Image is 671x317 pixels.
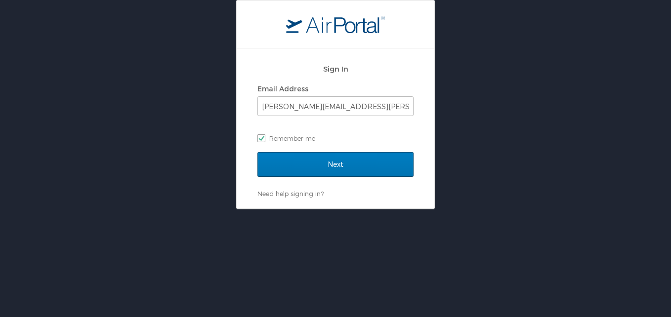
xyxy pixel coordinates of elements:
[257,152,414,177] input: Next
[257,131,414,146] label: Remember me
[257,190,324,198] a: Need help signing in?
[257,84,308,93] label: Email Address
[286,15,385,33] img: logo
[257,63,414,75] h2: Sign In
